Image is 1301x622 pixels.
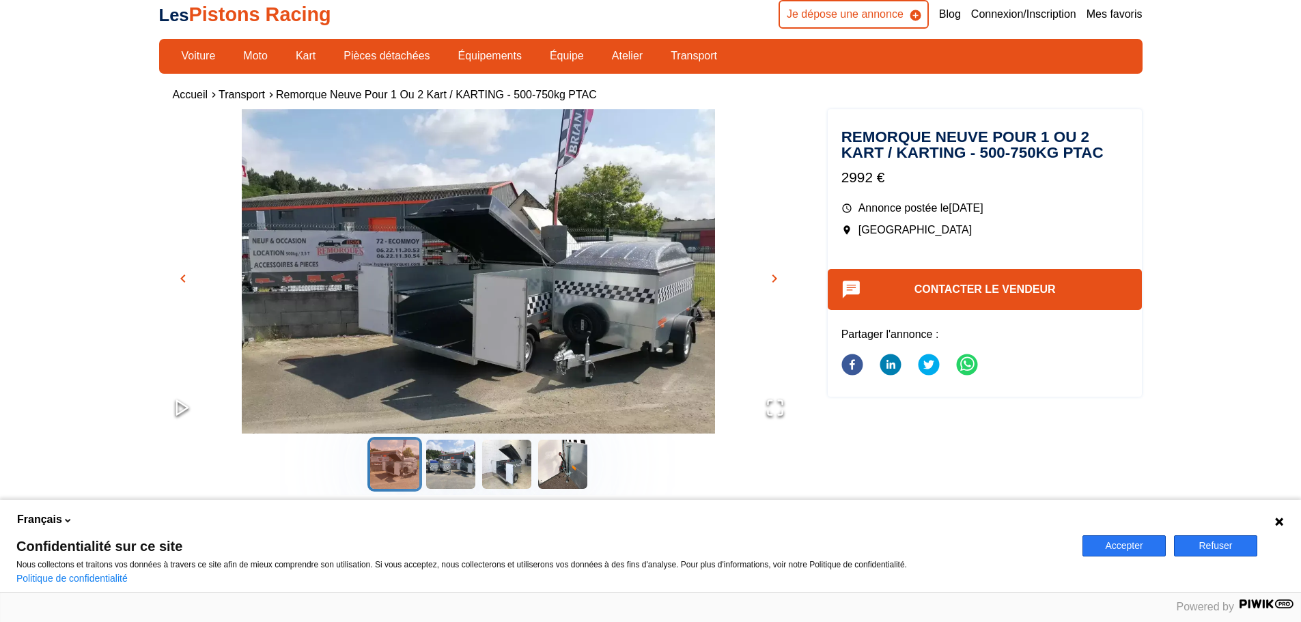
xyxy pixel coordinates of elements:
a: Accueil [173,89,208,100]
button: whatsapp [956,345,978,386]
button: linkedin [880,345,901,386]
button: Go to Slide 3 [479,437,534,492]
a: Kart [287,44,324,68]
span: Powered by [1177,601,1235,612]
span: Français [17,512,62,527]
span: chevron_left [175,270,191,287]
button: facebook [841,345,863,386]
button: Play or Pause Slideshow [159,384,206,434]
h1: Remorque neuve pour 1 ou 2 kart / KARTING - 500-750kg PTAC [841,130,1129,160]
div: Thumbnail Navigation [159,437,798,492]
span: chevron_right [766,270,783,287]
p: Nous collectons et traitons vos données à travers ce site afin de mieux comprendre son utilisatio... [16,560,1066,569]
img: image [159,109,798,464]
a: Transport [662,44,726,68]
button: Go to Slide 4 [535,437,590,492]
a: Blog [939,7,961,22]
button: Open Fullscreen [752,384,798,434]
span: Les [159,5,189,25]
p: Partager l'annonce : [841,327,1129,342]
a: Contacter le vendeur [914,283,1056,295]
button: Accepter [1082,535,1166,556]
p: Annonce postée le [DATE] [841,201,1129,216]
a: Atelier [603,44,652,68]
a: Politique de confidentialité [16,573,128,584]
button: Go to Slide 1 [367,437,422,492]
button: Go to Slide 2 [423,437,478,492]
a: Connexion/Inscription [971,7,1076,22]
a: Transport [219,89,265,100]
a: Équipements [449,44,531,68]
p: 2992 € [841,167,1129,187]
span: Confidentialité sur ce site [16,539,1066,553]
div: Go to Slide 1 [159,109,798,434]
a: Moto [234,44,277,68]
button: Contacter le vendeur [828,269,1143,310]
button: chevron_left [173,268,193,289]
a: LesPistons Racing [159,3,331,25]
button: chevron_right [764,268,785,289]
a: Équipe [541,44,593,68]
a: Pièces détachées [335,44,438,68]
button: twitter [918,345,940,386]
button: Refuser [1174,535,1257,556]
a: Mes favoris [1087,7,1143,22]
p: [GEOGRAPHIC_DATA] [841,223,1129,238]
a: Voiture [173,44,225,68]
a: Remorque neuve pour 1 ou 2 kart / KARTING - 500-750kg PTAC [276,89,597,100]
